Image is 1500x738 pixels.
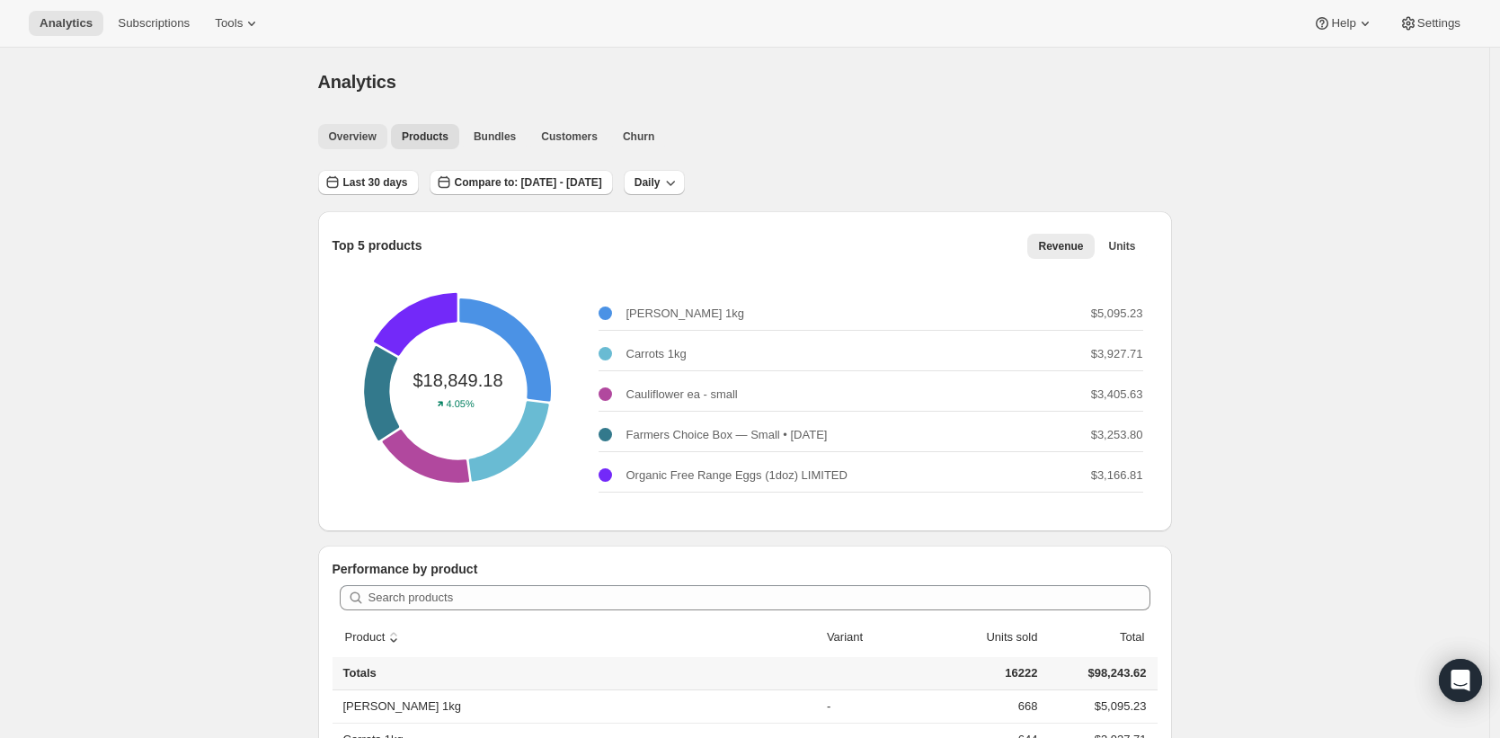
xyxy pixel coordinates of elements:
button: Subscriptions [107,11,200,36]
button: Total [1099,620,1147,654]
th: Totals [333,657,821,690]
span: Help [1331,16,1355,31]
p: $3,927.71 [1091,345,1143,363]
p: $3,166.81 [1091,467,1143,485]
td: $5,095.23 [1043,690,1157,723]
span: Units [1109,239,1136,253]
p: [PERSON_NAME] 1kg [626,305,745,323]
span: Bundles [474,129,516,144]
span: Churn [623,129,654,144]
span: Analytics [40,16,93,31]
span: Subscriptions [118,16,190,31]
span: Revenue [1038,239,1083,253]
p: Performance by product [333,560,1158,578]
p: Top 5 products [333,236,422,254]
button: Help [1302,11,1384,36]
button: sort ascending byProduct [342,620,406,654]
span: Daily [635,175,661,190]
p: $3,405.63 [1091,386,1143,404]
p: $5,095.23 [1091,305,1143,323]
button: Compare to: [DATE] - [DATE] [430,170,613,195]
th: [PERSON_NAME] 1kg [333,690,821,723]
span: Settings [1417,16,1460,31]
p: $3,253.80 [1091,426,1143,444]
button: Analytics [29,11,103,36]
p: Organic Free Range Eggs (1doz) LIMITED [626,467,848,485]
span: Products [402,129,448,144]
td: 16222 [920,657,1043,690]
button: Tools [204,11,271,36]
input: Search products [368,585,1150,610]
p: Cauliflower ea - small [626,386,738,404]
button: Last 30 days [318,170,419,195]
p: Farmers Choice Box — Small • [DATE] [626,426,828,444]
button: Units sold [965,620,1040,654]
span: Compare to: [DATE] - [DATE] [455,175,602,190]
button: Settings [1389,11,1471,36]
span: Analytics [318,72,396,92]
span: Tools [215,16,243,31]
span: Overview [329,129,377,144]
td: 668 [920,690,1043,723]
button: Daily [624,170,686,195]
span: Customers [541,129,598,144]
td: $98,243.62 [1043,657,1157,690]
p: Carrots 1kg [626,345,687,363]
button: Variant [824,620,883,654]
td: - [821,690,920,723]
span: Last 30 days [343,175,408,190]
div: Open Intercom Messenger [1439,659,1482,702]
